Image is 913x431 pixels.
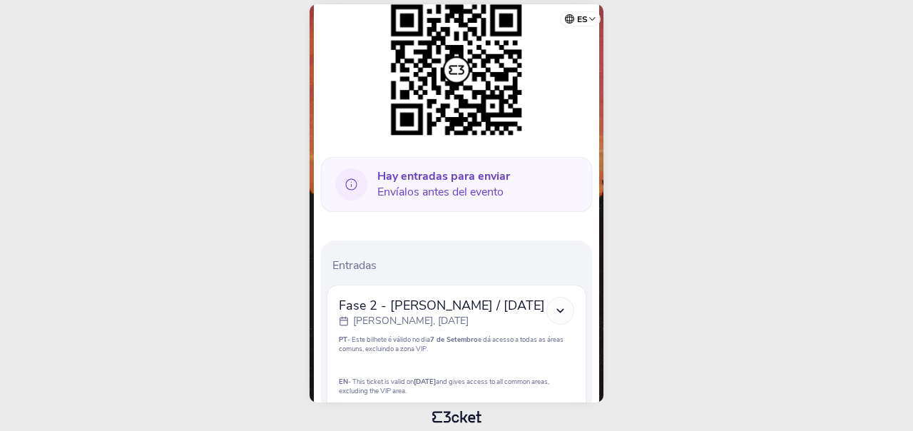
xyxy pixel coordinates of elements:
strong: [DATE] [414,377,436,386]
p: Entradas [332,258,586,273]
p: - Este bilhete é válido no dia e dá acesso a todas as áreas comuns, excluindo a zona VIP. [339,335,574,353]
strong: EN [339,377,348,386]
span: Fase 2 - [PERSON_NAME] / [DATE] [339,297,545,314]
span: Envíalos antes del evento [377,168,510,200]
b: Hay entradas para enviar [377,168,510,184]
p: [PERSON_NAME], [DATE] [353,314,469,328]
p: - This ticket is valid on and gives access to all common areas, excluding the VIP area. [339,377,574,395]
strong: 7 de Setembro [430,335,478,344]
strong: PT [339,335,347,344]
